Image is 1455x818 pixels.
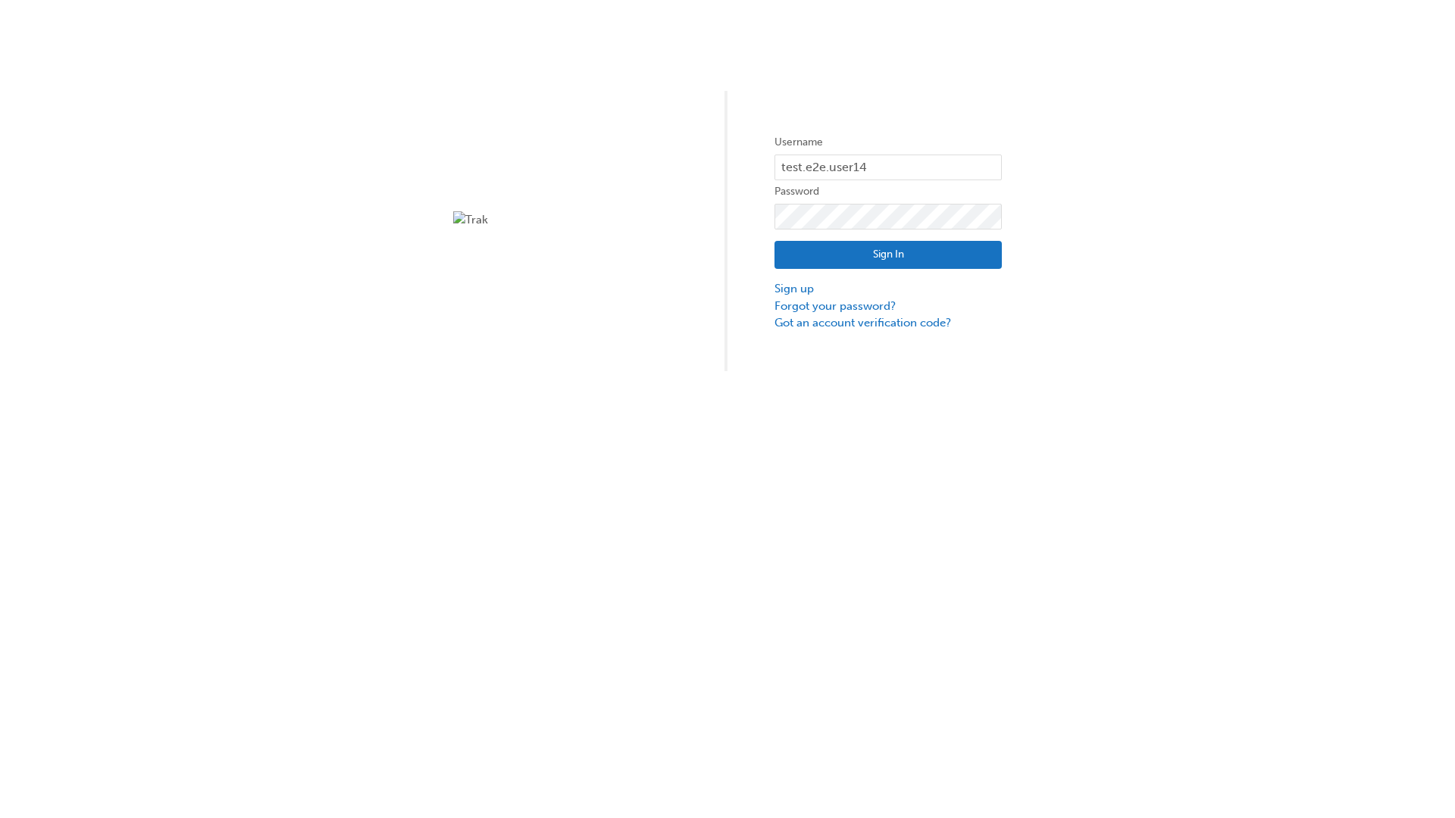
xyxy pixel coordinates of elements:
[774,298,1002,315] a: Forgot your password?
[774,280,1002,298] a: Sign up
[453,211,681,229] img: Trak
[774,155,1002,180] input: Username
[774,133,1002,151] label: Username
[774,241,1002,270] button: Sign In
[774,314,1002,332] a: Got an account verification code?
[774,183,1002,201] label: Password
